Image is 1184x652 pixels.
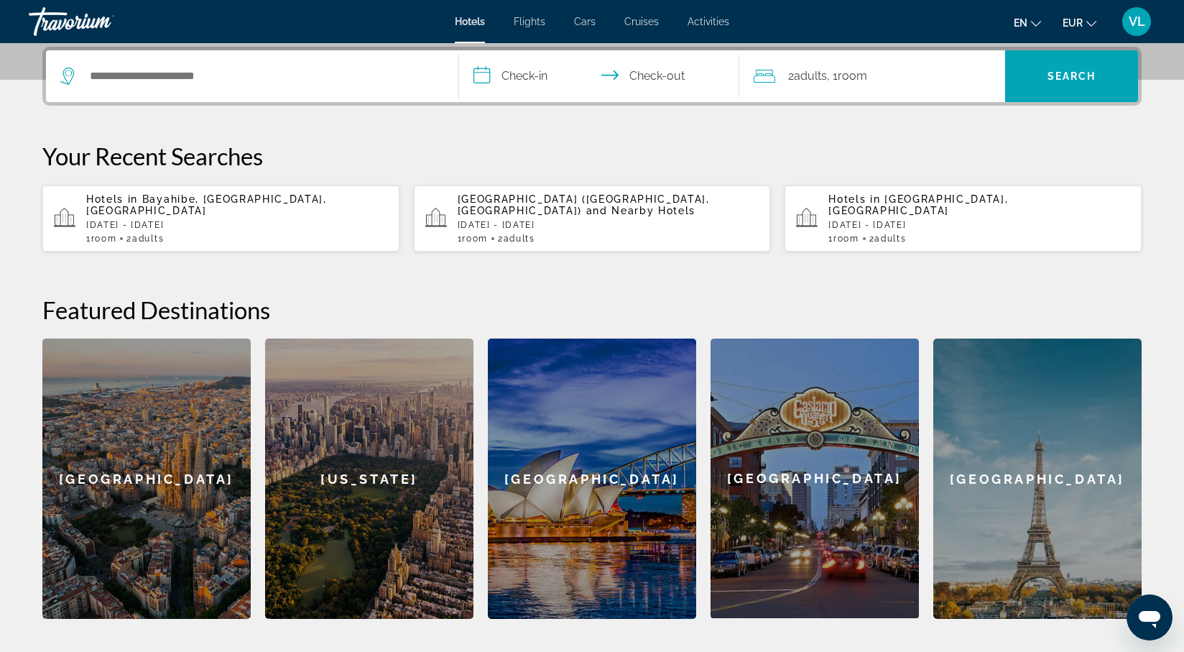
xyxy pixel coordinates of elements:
[42,295,1142,324] h2: Featured Destinations
[739,50,1005,102] button: Travelers: 2 adults, 0 children
[828,220,1130,230] p: [DATE] - [DATE]
[1014,17,1027,29] span: en
[1129,14,1145,29] span: VL
[788,66,827,86] span: 2
[785,185,1142,252] button: Hotels in [GEOGRAPHIC_DATA], [GEOGRAPHIC_DATA][DATE] - [DATE]1Room2Adults
[586,205,696,216] span: and Nearby Hotels
[46,50,1138,102] div: Search widget
[1063,17,1083,29] span: EUR
[1014,12,1041,33] button: Change language
[833,234,859,244] span: Room
[874,234,906,244] span: Adults
[828,234,859,244] span: 1
[711,339,919,618] div: [GEOGRAPHIC_DATA]
[1127,594,1173,640] iframe: Button to launch messaging window
[42,185,399,252] button: Hotels in Bayahibe, [GEOGRAPHIC_DATA], [GEOGRAPHIC_DATA][DATE] - [DATE]1Room2Adults
[458,234,488,244] span: 1
[794,69,827,83] span: Adults
[828,193,1008,216] span: [GEOGRAPHIC_DATA], [GEOGRAPHIC_DATA]
[455,16,485,27] a: Hotels
[498,234,535,244] span: 2
[574,16,596,27] a: Cars
[1005,50,1138,102] button: Search
[933,339,1142,619] a: Paris[GEOGRAPHIC_DATA]
[88,65,437,87] input: Search hotel destination
[869,234,907,244] span: 2
[828,193,880,205] span: Hotels in
[132,234,164,244] span: Adults
[458,220,759,230] p: [DATE] - [DATE]
[624,16,659,27] a: Cruises
[504,234,535,244] span: Adults
[42,339,251,619] div: [GEOGRAPHIC_DATA]
[458,193,710,216] span: [GEOGRAPHIC_DATA] ([GEOGRAPHIC_DATA], [GEOGRAPHIC_DATA])
[514,16,545,27] a: Flights
[86,193,327,216] span: Bayahibe, [GEOGRAPHIC_DATA], [GEOGRAPHIC_DATA]
[42,142,1142,170] p: Your Recent Searches
[711,339,919,619] a: San Diego[GEOGRAPHIC_DATA]
[29,3,172,40] a: Travorium
[933,339,1142,619] div: [GEOGRAPHIC_DATA]
[86,193,138,205] span: Hotels in
[265,339,473,619] div: [US_STATE]
[126,234,164,244] span: 2
[459,50,739,102] button: Select check in and out date
[827,66,867,86] span: , 1
[265,339,473,619] a: New York[US_STATE]
[688,16,729,27] a: Activities
[462,234,488,244] span: Room
[42,339,251,619] a: Barcelona[GEOGRAPHIC_DATA]
[1047,70,1096,82] span: Search
[838,69,867,83] span: Room
[488,339,696,619] a: Sydney[GEOGRAPHIC_DATA]
[414,185,771,252] button: [GEOGRAPHIC_DATA] ([GEOGRAPHIC_DATA], [GEOGRAPHIC_DATA]) and Nearby Hotels[DATE] - [DATE]1Room2Ad...
[86,234,116,244] span: 1
[91,234,117,244] span: Room
[1063,12,1096,33] button: Change currency
[488,339,696,619] div: [GEOGRAPHIC_DATA]
[1118,6,1155,37] button: User Menu
[86,220,388,230] p: [DATE] - [DATE]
